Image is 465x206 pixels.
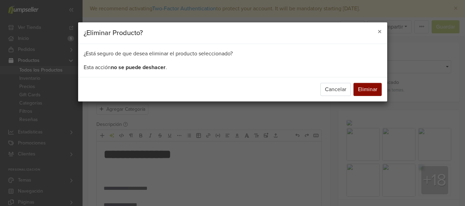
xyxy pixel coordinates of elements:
p: ¿Está seguro de que desea eliminar el producto seleccionado? [84,50,382,58]
button: Close [372,22,387,42]
button: Eliminar [353,83,382,96]
button: Cancelar [320,83,351,96]
b: no se puede deshacer [111,64,166,71]
span: Esta acción . [84,64,167,71]
span: × [378,27,382,37]
h5: ¿Eliminar Producto? [84,28,143,38]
